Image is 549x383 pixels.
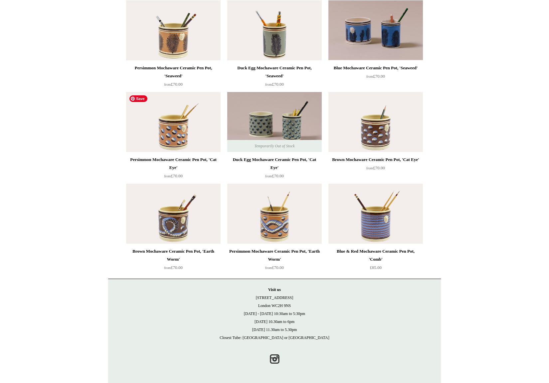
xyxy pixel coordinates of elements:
[370,265,382,270] span: £85.00
[227,64,322,91] a: Duck Egg Mochaware Ceramic Pen Pot, 'Seaweed' from£70.00
[128,64,219,80] div: Persimmon Mochaware Ceramic Pen Pot, 'Seaweed'
[366,74,385,79] span: £70.00
[126,64,221,91] a: Persimmon Mochaware Ceramic Pen Pot, 'Seaweed' from£70.00
[328,64,423,91] a: Blue Mochaware Ceramic Pen Pot, 'Seaweed' from£70.00
[330,64,421,72] div: Blue Mochaware Ceramic Pen Pot, 'Seaweed'
[126,247,221,275] a: Brown Mochaware Ceramic Pen Pot, 'Earth Worm' from£70.00
[227,247,322,275] a: Persimmon Mochaware Ceramic Pen Pot, 'Earth Worm' from£70.00
[328,92,423,152] img: Brown Mochaware Ceramic Pen Pot, 'Cat Eye'
[366,75,373,78] span: from
[129,95,147,102] span: Save
[227,184,322,244] img: Persimmon Mochaware Ceramic Pen Pot, 'Earth Worm'
[267,352,282,366] a: Instagram
[126,184,221,244] a: Brown Mochaware Ceramic Pen Pot, 'Earth Worm' Brown Mochaware Ceramic Pen Pot, 'Earth Worm'
[366,165,385,170] span: £70.00
[227,0,322,60] img: Duck Egg Mochaware Ceramic Pen Pot, 'Seaweed'
[265,173,284,178] span: £70.00
[227,92,322,152] a: Duck Egg Mochaware Ceramic Pen Pot, 'Cat Eye' Duck Egg Mochaware Ceramic Pen Pot, 'Cat Eye' Tempo...
[227,184,322,244] a: Persimmon Mochaware Ceramic Pen Pot, 'Earth Worm' Persimmon Mochaware Ceramic Pen Pot, 'Earth Worm'
[328,0,423,60] img: Blue Mochaware Ceramic Pen Pot, 'Seaweed'
[328,156,423,183] a: Brown Mochaware Ceramic Pen Pot, 'Cat Eye' from£70.00
[330,156,421,164] div: Brown Mochaware Ceramic Pen Pot, 'Cat Eye'
[330,247,421,263] div: Blue & Red Mochaware Ceramic Pen Pot, 'Comb'
[126,92,221,152] a: Persimmon Mochaware Ceramic Pen Pot, 'Cat Eye' Persimmon Mochaware Ceramic Pen Pot, 'Cat Eye'
[265,83,272,86] span: from
[229,64,320,80] div: Duck Egg Mochaware Ceramic Pen Pot, 'Seaweed'
[126,92,221,152] img: Persimmon Mochaware Ceramic Pen Pot, 'Cat Eye'
[126,0,221,60] a: Persimmon Mochaware Ceramic Pen Pot, 'Seaweed' Persimmon Mochaware Ceramic Pen Pot, 'Seaweed'
[265,265,284,270] span: £70.00
[227,92,322,152] img: Duck Egg Mochaware Ceramic Pen Pot, 'Cat Eye'
[164,83,171,86] span: from
[265,174,272,178] span: from
[227,156,322,183] a: Duck Egg Mochaware Ceramic Pen Pot, 'Cat Eye' from£70.00
[126,0,221,60] img: Persimmon Mochaware Ceramic Pen Pot, 'Seaweed'
[248,140,301,152] span: Temporarily Out of Stock
[328,0,423,60] a: Blue Mochaware Ceramic Pen Pot, 'Seaweed' Blue Mochaware Ceramic Pen Pot, 'Seaweed'
[366,166,373,170] span: from
[268,287,281,292] strong: Visit us
[328,184,423,244] img: Blue & Red Mochaware Ceramic Pen Pot, 'Comb'
[229,247,320,263] div: Persimmon Mochaware Ceramic Pen Pot, 'Earth Worm'
[164,173,183,178] span: £70.00
[115,286,434,342] p: [STREET_ADDRESS] London WC2H 9NS [DATE] - [DATE] 10:30am to 5:30pm [DATE] 10.30am to 6pm [DATE] 1...
[128,156,219,172] div: Persimmon Mochaware Ceramic Pen Pot, 'Cat Eye'
[328,247,423,275] a: Blue & Red Mochaware Ceramic Pen Pot, 'Comb' £85.00
[229,156,320,172] div: Duck Egg Mochaware Ceramic Pen Pot, 'Cat Eye'
[126,156,221,183] a: Persimmon Mochaware Ceramic Pen Pot, 'Cat Eye' from£70.00
[128,247,219,263] div: Brown Mochaware Ceramic Pen Pot, 'Earth Worm'
[164,266,171,270] span: from
[164,82,183,87] span: £70.00
[265,82,284,87] span: £70.00
[265,266,272,270] span: from
[227,0,322,60] a: Duck Egg Mochaware Ceramic Pen Pot, 'Seaweed' Duck Egg Mochaware Ceramic Pen Pot, 'Seaweed'
[126,184,221,244] img: Brown Mochaware Ceramic Pen Pot, 'Earth Worm'
[328,184,423,244] a: Blue & Red Mochaware Ceramic Pen Pot, 'Comb' Blue & Red Mochaware Ceramic Pen Pot, 'Comb'
[164,174,171,178] span: from
[328,92,423,152] a: Brown Mochaware Ceramic Pen Pot, 'Cat Eye' Brown Mochaware Ceramic Pen Pot, 'Cat Eye'
[164,265,183,270] span: £70.00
